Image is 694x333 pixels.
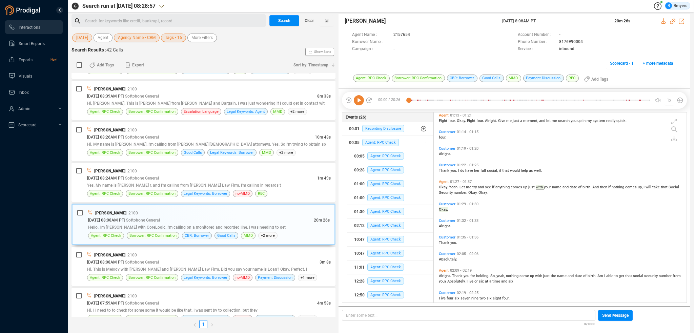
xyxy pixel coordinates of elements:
span: [DATE] 08:39AM PT [87,94,123,99]
span: just [513,119,520,123]
span: in [583,119,587,123]
span: search [558,119,571,123]
span: Borrower: RPC Confirmation [128,190,176,197]
span: as [529,168,534,173]
span: | 2100 [125,87,137,91]
span: if [492,185,495,189]
button: 01:30Agent: RPC Check [347,205,433,218]
span: Thank [439,241,450,245]
div: 00:01 [349,123,360,134]
span: really [606,119,616,123]
button: Send Message [598,310,633,321]
span: Smart Reports [19,41,45,46]
span: anything [495,185,511,189]
span: would [510,168,521,173]
span: Agency Name • CRM [118,34,156,42]
span: MMD [262,149,271,156]
span: well. [534,168,542,173]
li: 1 [199,320,207,328]
span: Borrower: RPC Confirmation [128,315,176,322]
span: will [646,185,652,189]
span: +2 more [288,108,307,115]
span: yeah, [496,274,506,278]
span: Eight [439,119,448,123]
button: Clear [299,15,320,26]
span: [PERSON_NAME] [94,169,125,173]
span: have [465,168,474,173]
span: Hi. This is Melody with [PERSON_NAME] and [PERSON_NAME] Law Firm. Did you say your name is Loan? ... [87,267,307,272]
span: Agent: RPC Check [367,194,404,201]
span: my [587,119,593,123]
span: Okay. [478,190,488,195]
li: Visuals [5,69,63,83]
span: up [523,185,528,189]
span: Exports [19,58,33,62]
span: if [499,168,502,173]
div: [PERSON_NAME]| 2100[DATE] 08:08AM PT| Softphone General20m 26sHello. I'm [PERSON_NAME] with CoreL... [72,204,335,245]
button: 00:01Recording Disclosure [342,122,433,136]
span: 3m 8s [320,260,331,265]
button: 10:47Agent: RPC Check [347,233,433,246]
span: system [593,119,606,123]
span: and [539,119,546,123]
span: me [466,185,472,189]
span: Agent: RPC Check [367,208,404,215]
span: number. [454,190,468,195]
span: Okay. [439,207,448,212]
span: a [520,119,523,123]
span: from [673,274,681,278]
span: R [668,2,670,9]
span: Five [467,279,474,284]
li: Smart Reports [5,37,63,50]
span: Five [439,296,447,300]
span: [DATE] 08:26AM PT [87,135,123,140]
span: of [578,185,583,189]
button: 12:28Agent: RPC Check [347,274,433,288]
span: eight [493,296,502,300]
span: I [644,185,646,189]
span: and [568,274,575,278]
span: [DATE] 08:08AM PT [88,218,124,223]
span: MMD [244,232,253,239]
span: 1x [667,95,671,106]
span: number [659,274,673,278]
span: Hello. I'm [PERSON_NAME] with CoreLogic. I'm calling on a monitored and recorded line. I was need... [88,225,286,230]
span: four. [502,296,510,300]
span: social, [487,168,499,173]
button: 02:12Agent: RPC Check [347,219,433,232]
span: Admin [18,106,30,111]
div: [PERSON_NAME]| 2100[DATE] 08:39AM PT| Softphone General8m 33sHi, [PERSON_NAME]. This is [PERSON_N... [72,81,335,120]
button: 13:17Agent: RPC Check [347,302,433,316]
span: four. [439,135,446,140]
span: Inbox [19,90,29,95]
span: no-MMD [236,190,250,197]
span: comes [511,185,523,189]
span: So, [490,274,496,278]
span: Agent: RPC Check [367,250,404,257]
span: the [551,274,557,278]
span: Borrower: RPC Confirmation [128,108,176,115]
span: | 2100 [125,294,137,298]
span: with [536,185,544,190]
img: prodigal-logo [5,5,42,15]
div: 11:01 [354,262,365,273]
span: Search [278,15,290,26]
span: six [479,279,485,284]
span: Legal Keywords: Borrower [184,190,227,197]
button: 01:00Agent: RPC Check [347,191,433,205]
span: Show Stats [314,11,331,92]
span: or [474,279,479,284]
span: MMD [273,108,282,115]
span: And [592,185,600,189]
span: Hi. My name is [PERSON_NAME]. I'm calling from [PERSON_NAME] [DEMOGRAPHIC_DATA] attorneys. Yes. S... [87,142,326,147]
span: | 2100 [125,253,137,257]
span: you? [439,279,447,284]
span: date [570,185,578,189]
span: | 2100 [125,128,137,132]
span: [PERSON_NAME] [95,211,126,215]
span: [DATE] [76,34,88,42]
span: no-MMD [236,315,250,322]
span: [PERSON_NAME] [94,253,125,257]
span: Payment Discussion [258,274,292,281]
span: quick. [616,119,627,123]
